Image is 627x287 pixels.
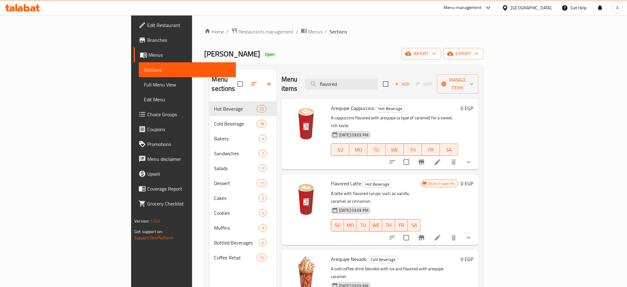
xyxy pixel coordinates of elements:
button: WE [386,143,404,156]
a: Sections [139,62,236,77]
button: export [444,48,483,60]
h6: 0 EGP [461,104,474,113]
span: SU [334,145,347,154]
span: MO [346,221,354,230]
button: FR [395,219,408,232]
div: Bakery4 [209,131,277,146]
button: FR [422,143,440,156]
span: Select all sections [234,77,247,91]
button: Manage items [437,74,479,94]
span: Restaurants management [239,28,294,35]
a: Menus [301,28,323,36]
button: MO [344,219,357,232]
div: Cakes [214,194,259,202]
button: SU [331,143,350,156]
div: items [257,254,267,261]
span: Version: [134,217,149,225]
button: Branch-specific-item [414,155,429,170]
span: Hot Beverage [376,105,405,112]
span: Branches [147,36,231,44]
div: Muffins [214,224,259,232]
a: Edit menu item [434,234,441,241]
div: items [257,120,267,127]
span: SA [443,145,456,154]
span: Sections [144,66,231,73]
span: [DATE] 03:03 PM [337,132,371,138]
span: Arequipe Cappuccino [331,104,374,113]
h2: Menu items [281,75,298,93]
span: Full Menu View [144,81,231,88]
li: / [325,28,327,35]
span: Cold Beverage [214,120,257,127]
button: sort-choices [385,230,400,245]
button: WE [370,219,382,232]
span: Get support on: [134,227,163,236]
div: Bottled Beverages [214,239,259,246]
span: 18 [257,121,266,127]
button: Add [392,79,412,89]
span: Arequipe Nevado [331,254,367,264]
a: Menus [134,47,236,62]
button: MO [350,143,368,156]
span: WE [388,145,402,154]
div: Hot Beverage22 [209,101,277,116]
span: 3 [259,195,266,201]
span: Upsell [147,170,231,178]
span: Add [394,81,410,88]
span: Sort sections [247,77,262,91]
span: 11 [257,180,266,186]
span: Coffee Retail [214,254,257,261]
div: items [259,150,267,157]
span: Dessert [214,179,257,187]
button: SA [440,143,458,156]
div: items [257,179,267,187]
span: 6 [259,240,266,246]
a: Grocery Checklist [134,196,236,211]
span: Edit Menu [144,96,231,103]
span: FR [398,221,406,230]
span: Grocery Checklist [147,200,231,207]
nav: Menu sections [209,99,277,267]
button: TH [382,219,395,232]
span: 7 [259,151,266,157]
button: delete [446,155,461,170]
div: items [257,105,267,113]
span: TH [406,145,420,154]
span: Add item [392,79,412,89]
div: Muffins3 [209,220,277,235]
a: Coupons [134,122,236,137]
span: Choice Groups [147,111,231,118]
span: 4 [259,136,266,142]
span: export [449,50,479,58]
svg: Show Choices [465,158,472,166]
span: TU [370,145,383,154]
a: Branches [134,33,236,47]
h6: 0 EGP [461,255,474,263]
svg: Show Choices [465,234,472,241]
button: TU [357,219,370,232]
span: Cookies [214,209,259,217]
span: Coverage Report [147,185,231,192]
a: Edit Menu [139,92,236,107]
button: delete [446,230,461,245]
span: SA [410,221,418,230]
button: SU [331,219,344,232]
span: Menus [148,51,231,59]
a: Restaurants management [231,28,294,36]
div: Salads [214,165,259,172]
span: WE [372,221,380,230]
div: items [259,239,267,246]
span: 16 [257,255,266,261]
span: SU [334,221,341,230]
span: Menus [308,28,323,35]
button: import [402,48,441,60]
img: Arequipe Cappuccino [286,104,326,143]
a: Edit menu item [434,158,441,166]
h6: 0 EGP [461,179,474,188]
button: show more [461,230,476,245]
span: Edit Restaurant [147,21,231,29]
span: Sandwiches [214,150,259,157]
span: FR [424,145,438,154]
